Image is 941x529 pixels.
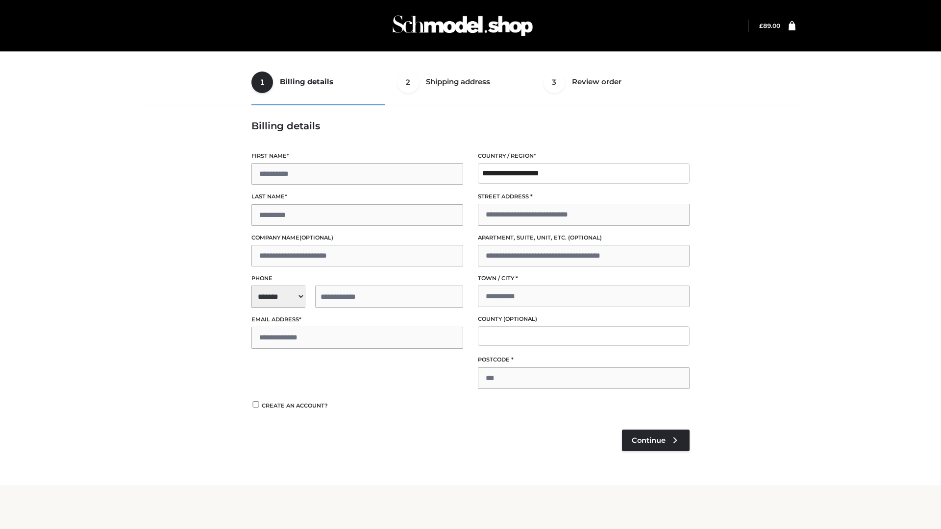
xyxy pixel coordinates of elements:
[759,22,763,29] span: £
[568,234,602,241] span: (optional)
[478,355,690,364] label: Postcode
[251,151,463,161] label: First name
[251,401,260,408] input: Create an account?
[478,314,690,324] label: County
[759,22,780,29] bdi: 89.00
[262,402,328,409] span: Create an account?
[251,233,463,242] label: Company name
[759,22,780,29] a: £89.00
[478,233,690,242] label: Apartment, suite, unit, etc.
[478,151,690,161] label: Country / Region
[478,274,690,283] label: Town / City
[632,436,666,445] span: Continue
[251,192,463,201] label: Last name
[478,192,690,201] label: Street address
[503,315,537,322] span: (optional)
[299,234,333,241] span: (optional)
[251,120,690,132] h3: Billing details
[251,315,463,324] label: Email address
[622,430,690,451] a: Continue
[251,274,463,283] label: Phone
[389,6,536,45] img: Schmodel Admin 964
